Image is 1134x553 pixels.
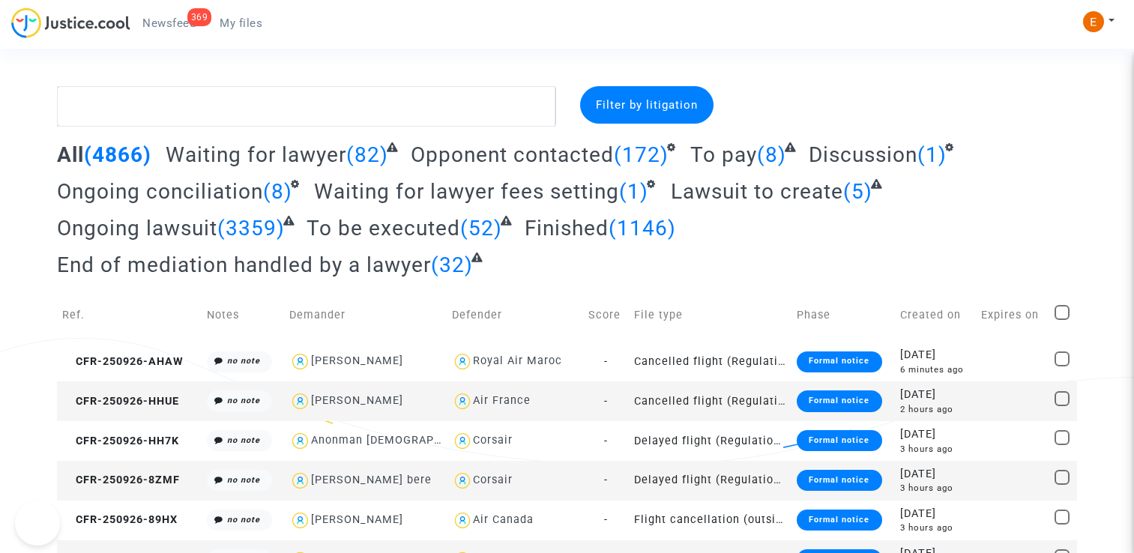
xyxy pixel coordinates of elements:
[57,288,202,342] td: Ref.
[307,216,460,241] span: To be executed
[604,395,608,408] span: -
[62,355,184,368] span: CFR-250926-AHAW
[525,216,609,241] span: Finished
[757,142,786,167] span: (8)
[604,513,608,526] span: -
[289,390,311,412] img: icon-user.svg
[284,288,447,342] td: Demander
[311,394,403,407] div: [PERSON_NAME]
[452,430,474,452] img: icon-user.svg
[15,501,60,546] iframe: Help Scout Beacon - Open
[62,435,179,447] span: CFR-250926-HH7K
[895,288,975,342] td: Created on
[900,426,970,443] div: [DATE]
[797,430,881,451] div: Formal notice
[142,16,196,30] span: Newsfeed
[217,216,285,241] span: (3359)
[311,434,613,447] div: Anonman [DEMOGRAPHIC_DATA][PERSON_NAME] Oble
[596,98,698,112] span: Filter by litigation
[604,474,608,486] span: -
[460,216,502,241] span: (52)
[166,142,346,167] span: Waiting for lawyer
[629,461,791,501] td: Delayed flight (Regulation EC 261/2004)
[57,179,263,204] span: Ongoing conciliation
[917,142,947,167] span: (1)
[220,16,262,30] span: My files
[473,434,513,447] div: Corsair
[629,342,791,381] td: Cancelled flight (Regulation EC 261/2004)
[1083,11,1104,32] img: ACg8ocIeiFvHKe4dA5oeRFd_CiCnuxWUEc1A2wYhRJE3TTWt=s96-c
[900,387,970,403] div: [DATE]
[84,142,151,167] span: (4866)
[900,403,970,416] div: 2 hours ago
[62,513,178,526] span: CFR-250926-89HX
[130,12,208,34] a: 369Newsfeed
[289,510,311,531] img: icon-user.svg
[614,142,669,167] span: (172)
[227,435,260,445] i: no note
[452,510,474,531] img: icon-user.svg
[797,470,881,491] div: Formal notice
[263,179,292,204] span: (8)
[57,253,431,277] span: End of mediation handled by a lawyer
[62,395,179,408] span: CFR-250926-HHUE
[797,351,881,372] div: Formal notice
[311,474,432,486] div: [PERSON_NAME] bere
[671,179,843,204] span: Lawsuit to create
[629,501,791,540] td: Flight cancellation (outside of EU - Montreal Convention)
[609,216,676,241] span: (1146)
[583,288,630,342] td: Score
[346,142,388,167] span: (82)
[227,515,260,525] i: no note
[629,288,791,342] td: File type
[227,396,260,405] i: no note
[791,288,895,342] td: Phase
[690,142,757,167] span: To pay
[604,355,608,368] span: -
[57,216,217,241] span: Ongoing lawsuit
[289,351,311,372] img: icon-user.svg
[900,347,970,363] div: [DATE]
[843,179,872,204] span: (5)
[900,363,970,376] div: 6 minutes ago
[314,179,619,204] span: Waiting for lawyer fees setting
[900,466,970,483] div: [DATE]
[797,390,881,411] div: Formal notice
[900,482,970,495] div: 3 hours ago
[629,381,791,421] td: Cancelled flight (Regulation EC 261/2004)
[629,421,791,461] td: Delayed flight (Regulation EC 261/2004)
[452,470,474,492] img: icon-user.svg
[900,506,970,522] div: [DATE]
[473,354,562,367] div: Royal Air Maroc
[411,142,614,167] span: Opponent contacted
[473,513,534,526] div: Air Canada
[900,522,970,534] div: 3 hours ago
[208,12,274,34] a: My files
[289,470,311,492] img: icon-user.svg
[797,510,881,531] div: Formal notice
[431,253,473,277] span: (32)
[809,142,917,167] span: Discussion
[452,390,474,412] img: icon-user.svg
[473,474,513,486] div: Corsair
[452,351,474,372] img: icon-user.svg
[289,430,311,452] img: icon-user.svg
[447,288,583,342] td: Defender
[187,8,212,26] div: 369
[619,179,648,204] span: (1)
[473,394,531,407] div: Air France
[202,288,284,342] td: Notes
[227,475,260,485] i: no note
[11,7,130,38] img: jc-logo.svg
[976,288,1050,342] td: Expires on
[227,356,260,366] i: no note
[311,354,403,367] div: [PERSON_NAME]
[604,435,608,447] span: -
[57,142,84,167] span: All
[62,474,180,486] span: CFR-250926-8ZMF
[311,513,403,526] div: [PERSON_NAME]
[900,443,970,456] div: 3 hours ago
